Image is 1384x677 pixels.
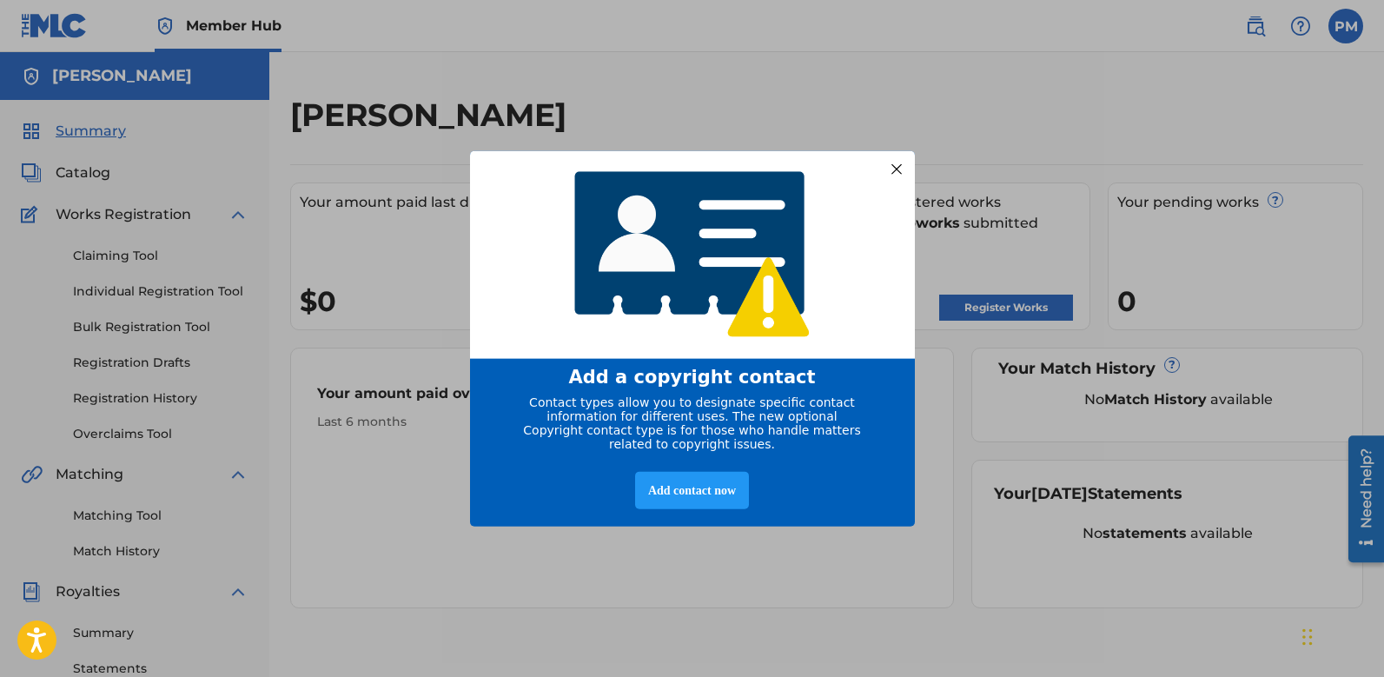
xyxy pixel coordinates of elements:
[635,472,749,509] div: Add contact now
[563,158,822,350] img: 4768233920565408.png
[523,395,860,451] span: Contact types allow you to designate specific contact information for different uses. The new opt...
[492,367,893,388] div: Add a copyright contact
[19,19,43,99] div: Need help?
[13,6,49,133] div: Open Resource Center
[470,150,915,527] div: entering modal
